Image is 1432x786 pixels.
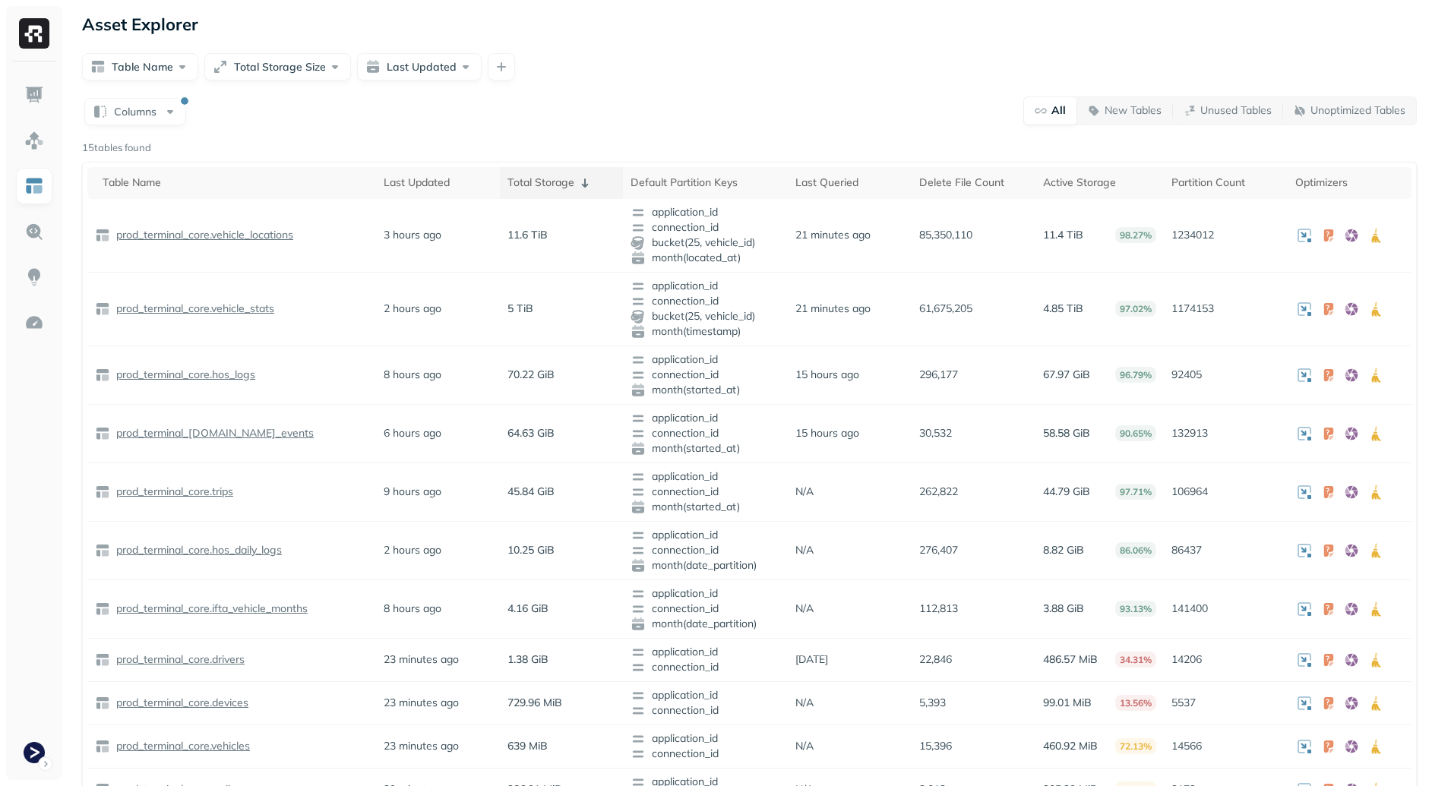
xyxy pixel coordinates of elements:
p: 132913 [1171,426,1280,440]
a: prod_terminal_core.trips [110,485,233,499]
p: 11.4 TiB [1043,228,1083,242]
div: Active Storage [1043,175,1156,190]
p: 8.82 GiB [1043,543,1084,557]
p: 2 hours ago [384,543,441,557]
p: 3.88 GiB [1043,601,1084,616]
img: table [95,228,110,243]
p: N/A [795,543,814,557]
p: 90.65% [1115,425,1156,441]
span: connection_id [631,485,780,500]
p: prod_terminal_core.vehicle_locations [113,228,293,242]
p: 58.58 GiB [1043,426,1090,440]
img: table [95,696,110,711]
img: Asset Explorer [24,176,44,196]
a: prod_terminal_core.ifta_vehicle_months [110,601,308,616]
p: 64.63 GiB [507,426,555,440]
p: 67.97 GiB [1043,368,1090,382]
span: application_id [631,645,780,660]
span: month(started_at) [631,383,780,398]
a: prod_terminal_core.vehicles [110,739,250,753]
p: 15 tables found [82,140,151,156]
p: 10.25 GiB [507,543,555,557]
p: 276,407 [919,543,1028,557]
a: prod_terminal_core.hos_logs [110,368,255,382]
span: application_id [631,469,780,485]
button: Last Updated [357,53,482,80]
div: Last Updated [384,175,492,190]
img: table [95,739,110,754]
p: 21 minutes ago [795,228,871,242]
img: Ryft [19,18,49,49]
span: month(located_at) [631,251,780,266]
p: prod_terminal_core.drivers [113,652,245,667]
p: N/A [795,485,814,499]
span: application_id [631,586,780,601]
a: prod_terminal_core.hos_daily_logs [110,543,282,557]
button: Columns [84,98,186,125]
span: connection_id [631,426,780,441]
p: 15 hours ago [795,368,859,382]
span: month(date_partition) [631,617,780,632]
p: 141400 [1171,601,1280,616]
span: connection_id [631,220,780,235]
span: connection_id [631,747,780,762]
span: application_id [631,731,780,747]
img: table [95,601,110,617]
p: 96.79% [1115,367,1156,383]
span: application_id [631,352,780,368]
p: prod_terminal_core.ifta_vehicle_months [113,601,308,616]
p: 106964 [1171,485,1280,499]
p: 5 TiB [507,301,533,316]
p: 98.27% [1115,227,1156,243]
a: prod_terminal_[DOMAIN_NAME]_events [110,426,314,440]
p: 5537 [1171,696,1280,710]
p: prod_terminal_core.vehicles [113,739,250,753]
p: 34.31% [1115,652,1156,668]
p: 45.84 GiB [507,485,555,499]
span: application_id [631,205,780,220]
div: Optimizers [1295,175,1404,190]
p: 2 hours ago [384,301,441,316]
p: 99.01 MiB [1043,696,1092,710]
p: 8 hours ago [384,601,441,616]
span: connection_id [631,660,780,675]
p: 5,393 [919,696,1028,710]
span: connection_id [631,543,780,558]
p: 486.57 MiB [1043,652,1098,667]
img: table [95,301,110,317]
div: Table Name [103,175,368,190]
button: Table Name [82,53,198,80]
p: 72.13% [1115,738,1156,754]
span: bucket(25, vehicle_id) [631,309,780,324]
a: prod_terminal_core.vehicle_locations [110,228,293,242]
img: table [95,426,110,441]
p: 85,350,110 [919,228,1028,242]
p: prod_terminal_core.trips [113,485,233,499]
p: 1234012 [1171,228,1280,242]
p: 1174153 [1171,301,1280,316]
img: Query Explorer [24,222,44,241]
span: connection_id [631,294,780,309]
p: 86.06% [1115,542,1156,558]
div: Last Queried [795,175,904,190]
img: table [95,543,110,558]
p: 23 minutes ago [384,652,459,667]
p: 22,846 [919,652,1028,667]
p: 92405 [1171,368,1280,382]
p: 639 MiB [507,739,548,753]
button: Total Storage Size [204,53,351,80]
p: 296,177 [919,368,1028,382]
span: application_id [631,411,780,426]
p: 112,813 [919,601,1028,616]
p: 4.85 TiB [1043,301,1083,316]
span: bucket(25, vehicle_id) [631,235,780,251]
img: table [95,652,110,668]
p: 30,532 [919,426,1028,440]
span: connection_id [631,368,780,383]
p: prod_terminal_core.devices [113,696,248,710]
p: 44.79 GiB [1043,485,1090,499]
p: 460.92 MiB [1043,739,1098,753]
p: N/A [795,696,814,710]
p: 1.38 GiB [507,652,548,667]
img: table [95,368,110,383]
